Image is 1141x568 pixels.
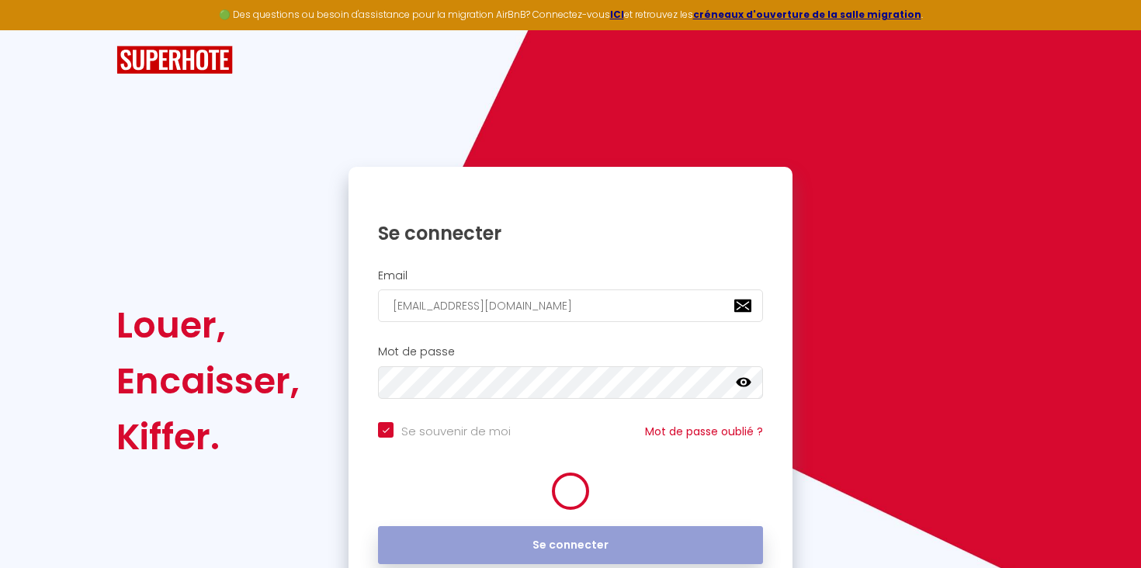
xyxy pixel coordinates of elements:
[116,297,300,353] div: Louer,
[378,526,763,565] button: Se connecter
[645,424,763,439] a: Mot de passe oublié ?
[116,46,233,74] img: SuperHote logo
[378,269,763,282] h2: Email
[116,409,300,465] div: Kiffer.
[378,345,763,358] h2: Mot de passe
[693,8,921,21] a: créneaux d'ouverture de la salle migration
[610,8,624,21] a: ICI
[12,6,59,53] button: Ouvrir le widget de chat LiveChat
[378,289,763,322] input: Ton Email
[116,353,300,409] div: Encaisser,
[378,221,763,245] h1: Se connecter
